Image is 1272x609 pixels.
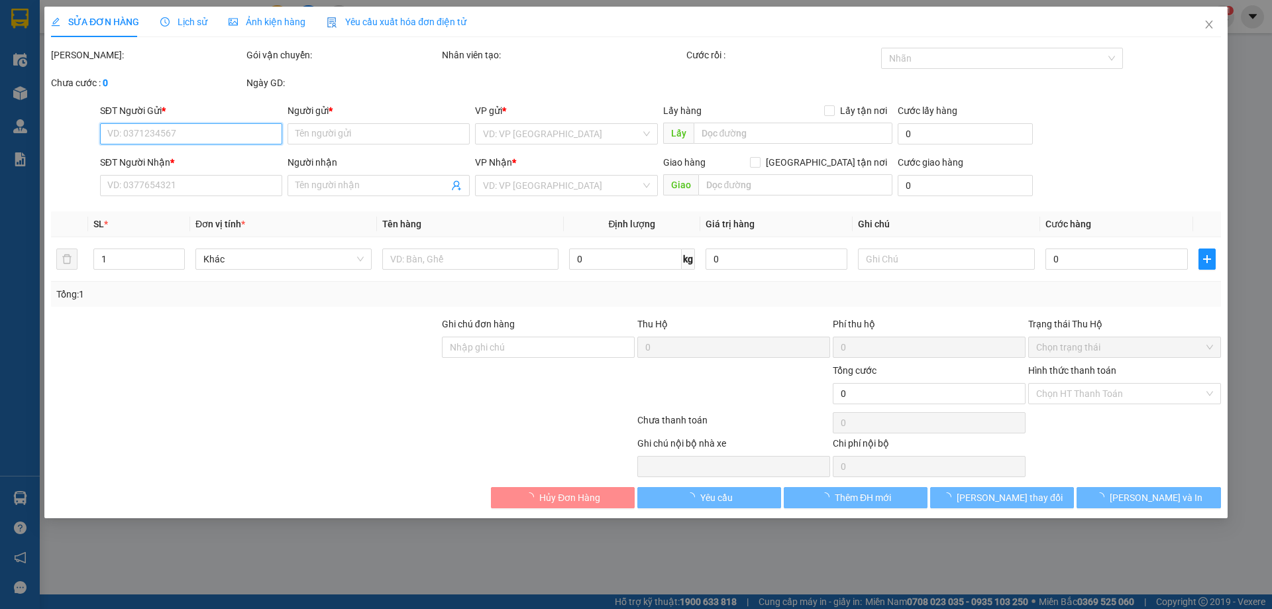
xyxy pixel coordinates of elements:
span: Ảnh kiện hàng [229,17,305,27]
span: Đơn vị tính [195,219,245,229]
div: Nhân viên tạo: [442,48,684,62]
img: icon [327,17,337,28]
span: Tổng cước [833,365,876,376]
span: loading [942,492,957,502]
span: loading [820,492,835,502]
div: Ngày GD: [246,76,439,90]
span: picture [229,17,238,27]
span: Định lượng [609,219,656,229]
div: VP gửi [476,103,658,118]
button: Yêu cầu [637,487,781,508]
span: Giá trị hàng [706,219,755,229]
button: plus [1198,249,1216,270]
input: Ghi Chú [859,249,1035,270]
div: Trạng thái Thu Hộ [1028,317,1221,331]
span: Giao [663,174,698,195]
button: [PERSON_NAME] và In [1077,487,1221,508]
span: Tên hàng [382,219,421,229]
div: Người nhận [288,155,470,170]
span: Yêu cầu [700,490,733,505]
span: Lấy hàng [663,105,702,116]
input: Cước giao hàng [898,175,1033,196]
button: delete [56,249,78,270]
span: Hủy Đơn Hàng [539,490,600,505]
span: edit [51,17,60,27]
span: Chọn trạng thái [1036,337,1213,357]
button: Hủy Đơn Hàng [491,487,635,508]
th: Ghi chú [853,211,1040,237]
b: 0 [103,78,108,88]
div: Gói vận chuyển: [246,48,439,62]
span: SL [93,219,104,229]
div: Tổng: 1 [56,287,491,302]
button: Close [1191,7,1228,44]
input: Ghi chú đơn hàng [442,337,635,358]
span: VP Nhận [476,157,513,168]
span: loading [525,492,539,502]
button: [PERSON_NAME] thay đổi [930,487,1074,508]
span: [PERSON_NAME] và In [1110,490,1202,505]
label: Cước lấy hàng [898,105,957,116]
div: Chưa cước : [51,76,244,90]
label: Cước giao hàng [898,157,963,168]
span: [PERSON_NAME] thay đổi [957,490,1063,505]
label: Ghi chú đơn hàng [442,319,515,329]
span: Giao hàng [663,157,706,168]
span: plus [1199,254,1215,264]
span: Lịch sử [160,17,207,27]
div: Người gửi [288,103,470,118]
input: Cước lấy hàng [898,123,1033,144]
span: loading [1095,492,1110,502]
input: Dọc đường [694,123,892,144]
span: kg [682,249,695,270]
button: Thêm ĐH mới [784,487,927,508]
div: Chi phí nội bộ [833,436,1026,456]
span: Thu Hộ [637,319,668,329]
span: Lấy [663,123,694,144]
span: Lấy tận nơi [835,103,892,118]
div: Chưa thanh toán [636,413,831,436]
input: VD: Bàn, Ghế [382,249,558,270]
div: SĐT Người Nhận [100,155,282,170]
span: Khác [203,249,364,269]
div: Ghi chú nội bộ nhà xe [637,436,830,456]
div: SĐT Người Gửi [100,103,282,118]
span: Thêm ĐH mới [835,490,891,505]
span: Cước hàng [1045,219,1091,229]
span: loading [686,492,700,502]
div: Cước rồi : [686,48,879,62]
span: close [1204,19,1214,30]
span: clock-circle [160,17,170,27]
span: [GEOGRAPHIC_DATA] tận nơi [761,155,892,170]
label: Hình thức thanh toán [1028,365,1116,376]
div: [PERSON_NAME]: [51,48,244,62]
span: user-add [452,180,462,191]
span: Yêu cầu xuất hóa đơn điện tử [327,17,466,27]
input: Dọc đường [698,174,892,195]
div: Phí thu hộ [833,317,1026,337]
span: SỬA ĐƠN HÀNG [51,17,139,27]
